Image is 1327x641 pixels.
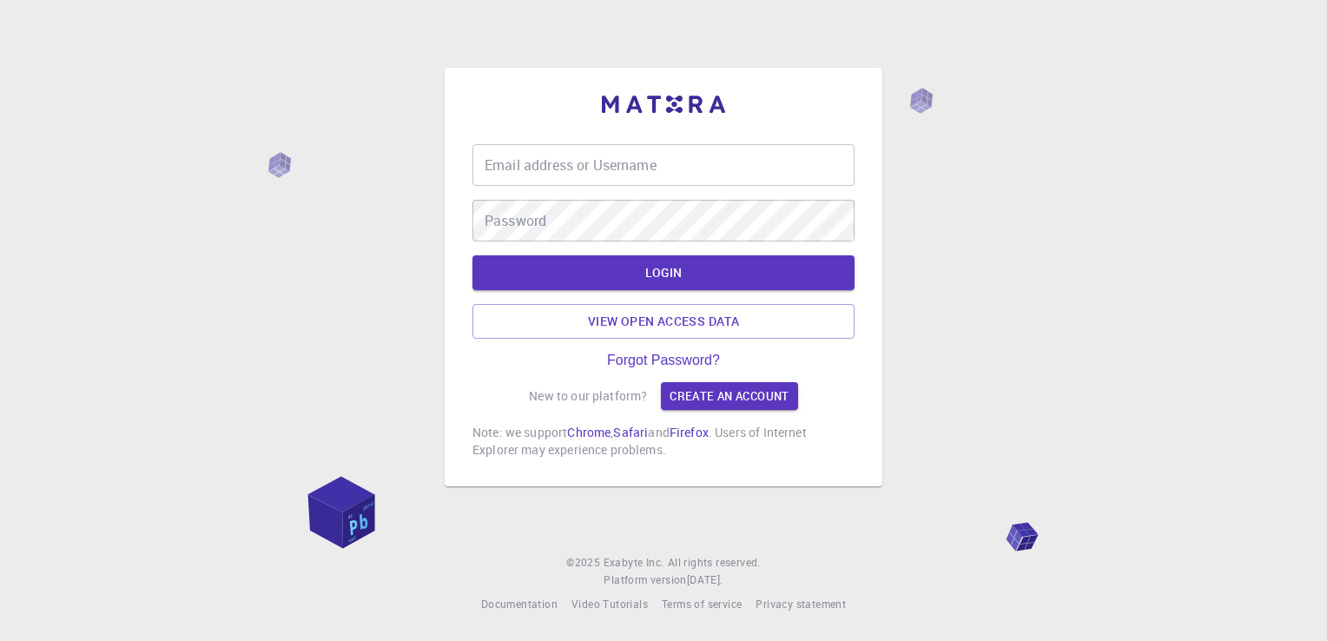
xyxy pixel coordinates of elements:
[668,554,761,572] span: All rights reserved.
[529,387,647,405] p: New to our platform?
[566,554,603,572] span: © 2025
[571,596,648,613] a: Video Tutorials
[481,596,558,613] a: Documentation
[687,572,723,589] a: [DATE].
[472,424,855,459] p: Note: we support , and . Users of Internet Explorer may experience problems.
[662,596,742,613] a: Terms of service
[662,597,742,611] span: Terms of service
[567,424,611,440] a: Chrome
[607,353,720,368] a: Forgot Password?
[604,572,686,589] span: Platform version
[481,597,558,611] span: Documentation
[613,424,648,440] a: Safari
[756,597,846,611] span: Privacy statement
[571,597,648,611] span: Video Tutorials
[670,424,709,440] a: Firefox
[472,304,855,339] a: View open access data
[472,255,855,290] button: LOGIN
[604,555,664,569] span: Exabyte Inc.
[661,382,797,410] a: Create an account
[604,554,664,572] a: Exabyte Inc.
[756,596,846,613] a: Privacy statement
[687,572,723,586] span: [DATE] .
